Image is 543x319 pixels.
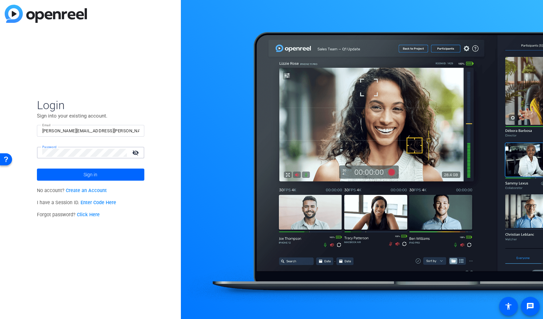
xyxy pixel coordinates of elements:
span: Login [37,98,144,112]
a: Create an Account [66,188,107,193]
span: No account? [37,188,107,193]
mat-icon: message [526,302,534,310]
span: Forgot password? [37,212,100,218]
button: Sign in [37,169,144,181]
p: Sign into your existing account. [37,112,144,120]
a: Enter Code Here [81,200,116,206]
mat-label: Password [42,145,57,149]
mat-icon: accessibility [504,302,512,310]
span: I have a Session ID. [37,200,116,206]
mat-icon: visibility_off [128,148,144,157]
mat-label: Email [42,123,51,127]
a: Click Here [77,212,100,218]
span: Sign in [84,166,97,183]
img: blue-gradient.svg [5,5,87,23]
input: Enter Email Address [42,127,139,135]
